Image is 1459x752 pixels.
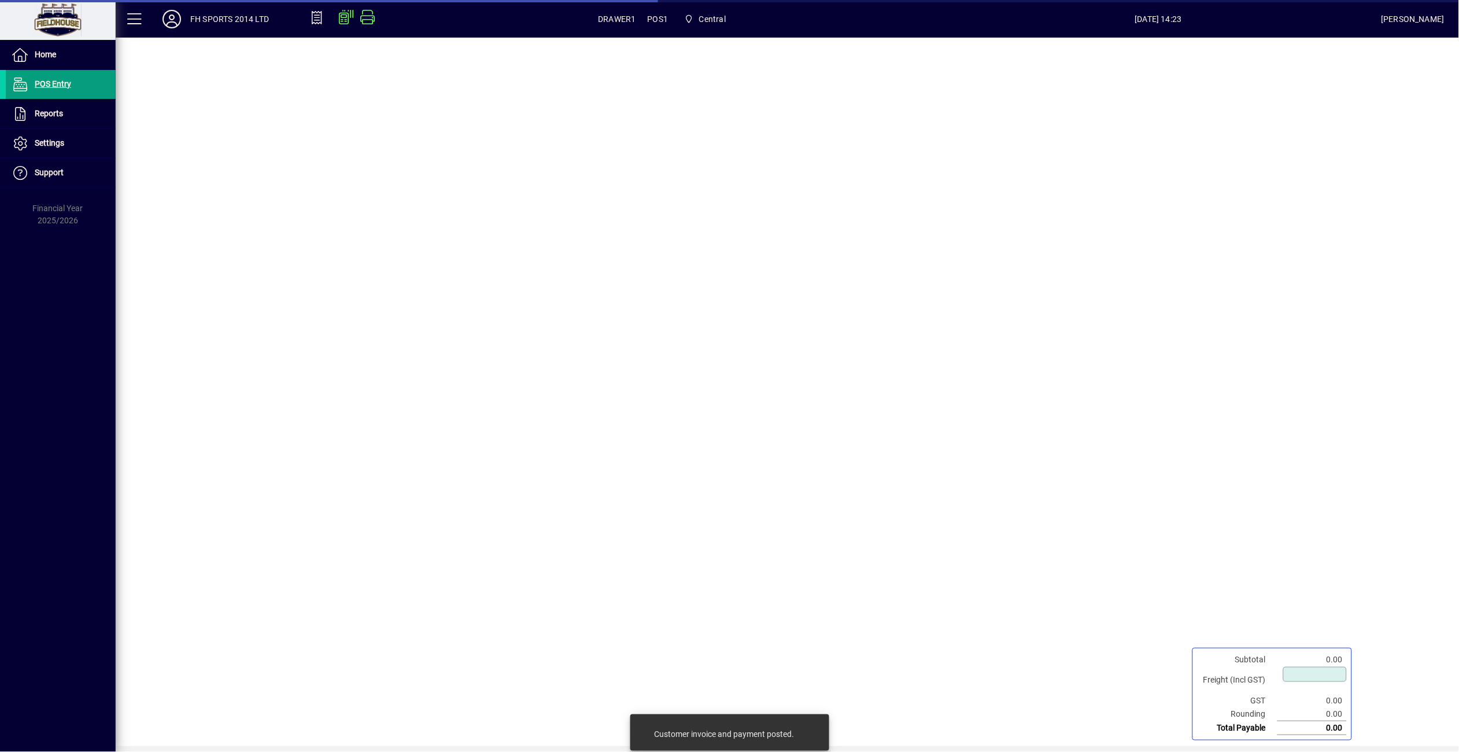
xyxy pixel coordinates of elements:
span: Settings [35,138,64,148]
td: 0.00 [1277,707,1347,721]
a: Home [6,40,116,69]
div: FH SPORTS 2014 LTD [190,10,269,28]
span: Central [679,9,730,30]
span: POS Entry [35,79,71,89]
span: DRAWER1 [598,10,636,28]
button: Profile [153,9,190,30]
td: 0.00 [1277,694,1347,707]
div: [PERSON_NAME] [1382,10,1445,28]
div: Customer invoice and payment posted. [654,728,794,740]
span: POS1 [648,10,668,28]
a: Reports [6,99,116,128]
td: Subtotal [1198,653,1277,666]
td: Freight (Incl GST) [1198,666,1277,694]
td: 0.00 [1277,653,1347,666]
span: Support [35,168,64,177]
td: Rounding [1198,707,1277,721]
a: Support [6,158,116,187]
a: Settings [6,129,116,158]
span: Reports [35,109,63,118]
td: 0.00 [1277,721,1347,735]
span: Home [35,50,56,59]
span: Central [699,10,726,28]
td: Total Payable [1198,721,1277,735]
span: [DATE] 14:23 [936,10,1382,28]
td: GST [1198,694,1277,707]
